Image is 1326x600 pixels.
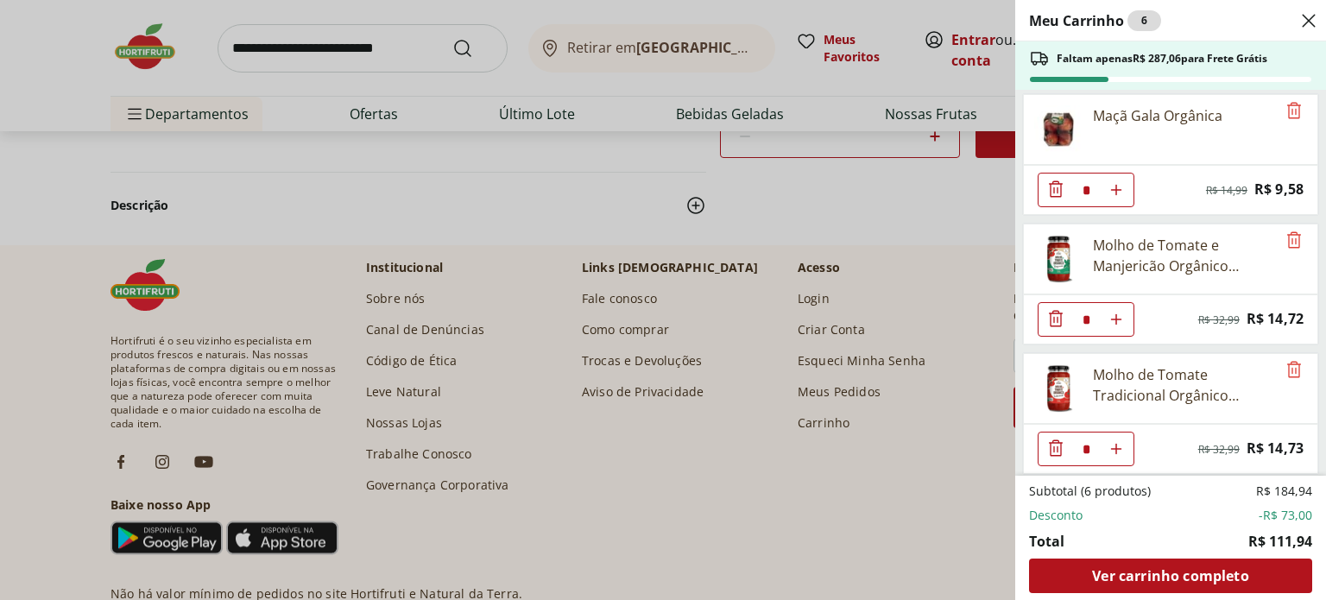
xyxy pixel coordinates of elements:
button: Remove [1284,360,1304,381]
button: Aumentar Quantidade [1099,302,1133,337]
button: Aumentar Quantidade [1099,432,1133,466]
button: Diminuir Quantidade [1039,432,1073,466]
div: 6 [1127,10,1161,31]
div: Molho de Tomate e Manjericão Orgânico Natural Da Terra 330g [1093,235,1276,276]
button: Diminuir Quantidade [1039,173,1073,207]
span: Desconto [1029,507,1083,524]
span: R$ 32,99 [1198,313,1240,327]
span: R$ 32,99 [1198,443,1240,457]
span: R$ 14,99 [1206,184,1247,198]
div: Molho de Tomate Tradicional Orgânico Natural Da Terra 330g [1093,364,1276,406]
button: Diminuir Quantidade [1039,302,1073,337]
button: Remove [1284,101,1304,122]
span: Ver carrinho completo [1092,569,1248,583]
a: Ver carrinho completo [1029,559,1312,593]
input: Quantidade Atual [1073,303,1099,336]
img: Molho de Tomate Tradicional Orgânico Natural da Terra 330g [1034,364,1083,413]
button: Aumentar Quantidade [1099,173,1133,207]
input: Quantidade Atual [1073,433,1099,465]
span: Faltam apenas R$ 287,06 para Frete Grátis [1057,52,1267,66]
div: Maçã Gala Orgânica [1093,105,1222,126]
span: -R$ 73,00 [1259,507,1312,524]
img: Maçã Gala Orgânica [1034,105,1083,154]
span: R$ 111,94 [1248,531,1312,552]
span: R$ 14,73 [1247,437,1304,460]
span: R$ 9,58 [1254,178,1304,201]
h2: Meu Carrinho [1029,10,1161,31]
input: Quantidade Atual [1073,174,1099,206]
span: R$ 14,72 [1247,307,1304,331]
span: Total [1029,531,1064,552]
span: R$ 184,94 [1256,483,1312,500]
span: Subtotal (6 produtos) [1029,483,1151,500]
img: Molho de Tomate e Manjericão Orgânico Natural da Terra 330g [1034,235,1083,283]
button: Remove [1284,231,1304,251]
